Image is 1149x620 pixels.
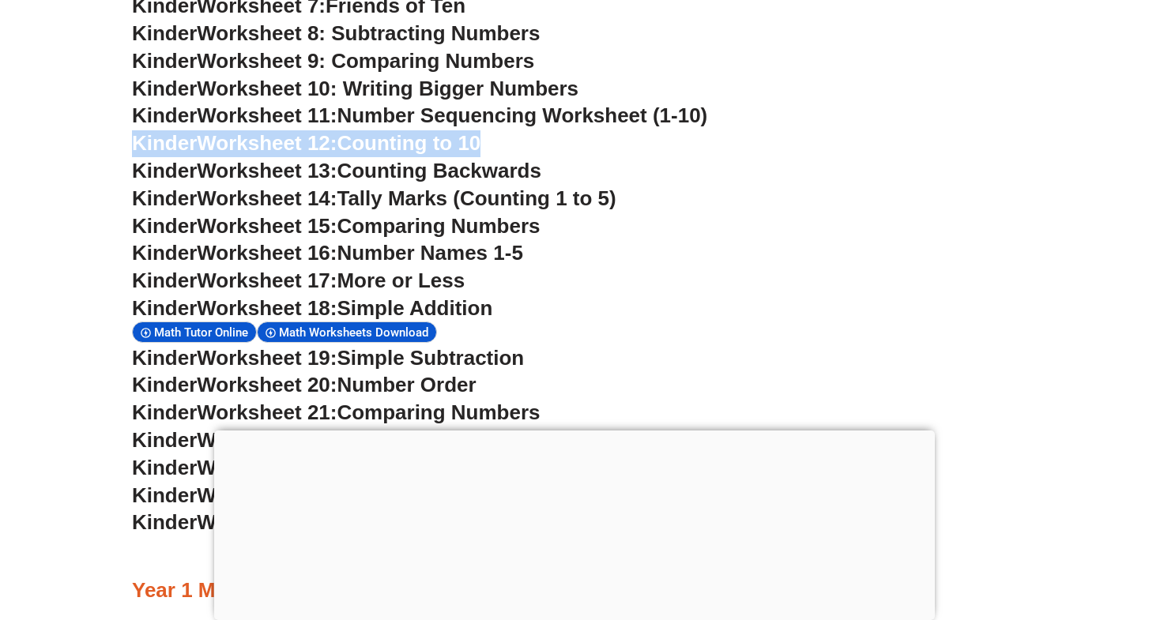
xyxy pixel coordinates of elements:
span: Worksheet 18: [197,296,337,320]
span: Worksheet 8: Subtracting Numbers [197,21,540,45]
span: Number Sequencing Worksheet (1-10) [337,103,707,127]
span: Kinder [132,296,197,320]
a: KinderWorksheet 8: Subtracting Numbers [132,21,540,45]
span: Kinder [132,510,197,534]
span: Worksheet 15: [197,214,337,238]
span: Kinder [132,269,197,292]
span: Counting by 2’s [337,428,490,452]
span: Kinder [132,428,197,452]
span: Kinder [132,159,197,182]
span: Worksheet 23: [197,456,337,479]
span: Worksheet 17: [197,269,337,292]
div: Math Tutor Online [132,321,257,343]
a: KinderWorksheet 10: Writing Bigger Numbers [132,77,578,100]
span: Simple Addition [337,296,492,320]
span: Worksheet 10: Writing Bigger Numbers [197,77,578,100]
span: Comparing Numbers [337,214,540,238]
span: Worksheet 20: [197,373,337,396]
span: Math Tutor Online [154,325,253,340]
span: Kinder [132,483,197,507]
span: Worksheet 12: [197,131,337,155]
span: Worksheet 11: [197,103,337,127]
iframe: Chat Widget [1070,544,1149,620]
span: Simple Subtraction [337,346,524,370]
h3: Year 1 Math Worksheets [132,577,1017,604]
span: Number Names 1-5 [337,241,522,265]
span: Kinder [132,346,197,370]
span: Number Order [337,373,476,396]
span: Worksheet 22: [197,428,337,452]
span: Kinder [132,456,197,479]
span: More or Less [337,269,465,292]
div: Math Worksheets Download [257,321,437,343]
span: Kinder [132,49,197,73]
span: Counting Backwards [337,159,541,182]
iframe: Advertisement [214,430,935,616]
span: Comparing Numbers [337,400,540,424]
span: Worksheet 16: [197,241,337,265]
span: Math Worksheets Download [279,325,433,340]
span: Kinder [132,131,197,155]
span: Worksheet 21: [197,400,337,424]
span: Kinder [132,214,197,238]
span: Kinder [132,400,197,424]
span: Kinder [132,373,197,396]
span: Worksheet 19: [197,346,337,370]
span: Worksheet 9: Comparing Numbers [197,49,534,73]
span: Kinder [132,241,197,265]
span: Counting to 10 [337,131,480,155]
span: Worksheet 25: [197,510,337,534]
span: Worksheet 14: [197,186,337,210]
span: Kinder [132,103,197,127]
span: Kinder [132,77,197,100]
span: Worksheet 24: [197,483,337,507]
a: KinderWorksheet 9: Comparing Numbers [132,49,534,73]
span: Tally Marks (Counting 1 to 5) [337,186,616,210]
span: Kinder [132,186,197,210]
span: Worksheet 13: [197,159,337,182]
span: Kinder [132,21,197,45]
